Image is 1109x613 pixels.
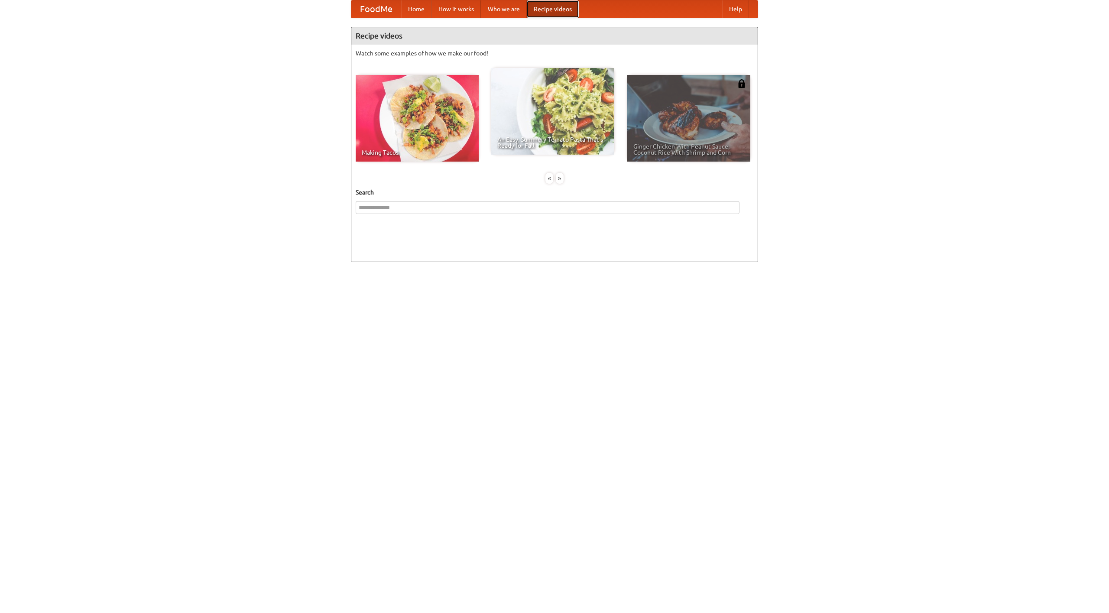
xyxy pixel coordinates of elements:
a: Help [722,0,749,18]
a: Recipe videos [527,0,579,18]
a: Home [401,0,431,18]
span: An Easy, Summery Tomato Pasta That's Ready for Fall [497,136,608,149]
a: An Easy, Summery Tomato Pasta That's Ready for Fall [491,68,614,155]
a: How it works [431,0,481,18]
a: FoodMe [351,0,401,18]
h4: Recipe videos [351,27,758,45]
span: Making Tacos [362,149,473,156]
a: Making Tacos [356,75,479,162]
div: » [556,173,564,184]
p: Watch some examples of how we make our food! [356,49,753,58]
img: 483408.png [737,79,746,88]
div: « [545,173,553,184]
a: Who we are [481,0,527,18]
h5: Search [356,188,753,197]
